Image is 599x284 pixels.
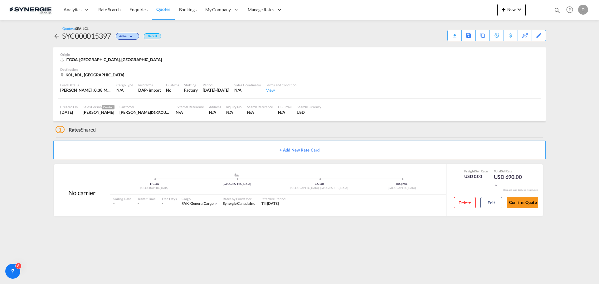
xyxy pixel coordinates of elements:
div: Stuffing [184,83,197,87]
div: D [578,5,588,15]
span: DB GROUP SPA [151,110,175,115]
md-icon: icon-chevron-down [214,202,218,206]
div: Customs [166,83,179,87]
span: K0L [402,182,407,185]
div: Sailing Date [113,196,131,201]
div: USD [297,109,321,115]
div: No carrier [68,188,95,197]
div: icon-arrow-left [53,31,62,41]
div: ITGOA [113,182,196,186]
div: USD 0.00 [464,173,488,180]
span: Sell [475,169,480,173]
div: Inquiry No. [226,104,242,109]
span: New [500,7,523,12]
span: | [188,201,190,206]
div: DAP [138,87,147,93]
div: Quotes /SEA-LCL [62,26,89,31]
span: ITGOA, [GEOGRAPHIC_DATA], [GEOGRAPHIC_DATA] [66,57,162,62]
span: Creator [102,105,114,109]
span: 1 [56,126,65,133]
button: Confirm Quote [507,197,538,208]
div: Change Status Here [116,33,139,40]
md-icon: icon-plus 400-fg [500,6,507,13]
div: 9 Nov 2025 [203,87,230,93]
div: Effective Period [261,196,285,201]
div: Destination [60,67,539,72]
button: icon-plus 400-fgNewicon-chevron-down [497,4,526,16]
div: No [166,87,179,93]
md-icon: icon-download [451,31,458,36]
span: Sell [501,169,506,173]
div: N/A [226,109,242,115]
span: Till [DATE] [261,201,279,206]
div: Default [144,33,161,39]
div: Help [564,4,578,16]
button: + Add New Rate Card [53,141,546,159]
div: Till 18 Aug 2026 [261,201,279,206]
span: Rate Search [98,7,121,12]
div: View [266,87,296,93]
div: Factory Stuffing [184,87,197,93]
span: Manage Rates [248,7,274,13]
span: Synergie Canada Inc [223,201,255,206]
span: Help [564,4,575,15]
span: Active [119,34,128,40]
div: - import [147,87,161,93]
span: FAK [182,201,191,206]
div: [GEOGRAPHIC_DATA], [GEOGRAPHIC_DATA] [278,186,361,190]
div: Daniel Dico [83,109,114,115]
div: Search Reference [247,104,273,109]
div: Free Days [162,196,177,201]
div: Created On [60,104,78,109]
div: [GEOGRAPHIC_DATA] [196,182,278,186]
div: - [162,201,163,206]
div: Remark and Inclusion included [499,188,543,192]
span: K0L [396,182,402,185]
span: | [401,182,402,185]
md-icon: icon-chevron-down [128,35,136,38]
span: My Company [205,7,231,13]
div: Customer [119,104,171,109]
img: 1f56c880d42311ef80fc7dca854c8e59.png [9,3,51,17]
div: Period [203,83,230,87]
div: Irene Paoletti [119,109,171,115]
div: Total Rate [494,169,525,173]
div: Change Status Here [111,31,141,41]
div: CATOR [278,182,361,186]
span: Rates [69,127,81,132]
div: 10 Oct 2025 [60,109,78,115]
div: Quote PDF is not available at this time [451,30,458,36]
button: Edit [480,197,502,208]
div: CC Email [278,104,292,109]
div: Rates by Forwarder [223,196,255,201]
span: Analytics [64,7,81,13]
div: Load Details [60,83,111,87]
div: Origin [60,52,539,57]
div: general cargo [182,201,214,206]
div: N/A [176,109,204,115]
div: [GEOGRAPHIC_DATA] [113,186,196,190]
span: SEA-LCL [75,26,88,31]
div: Shared [56,126,96,133]
div: Terms and Condition [266,83,296,87]
div: N/A [234,87,261,93]
div: N/A [209,109,221,115]
div: N/A [278,109,292,115]
div: Sales Coordinator [234,83,261,87]
div: Cargo Type [116,83,133,87]
div: [GEOGRAPHIC_DATA] [361,186,443,190]
div: Address [209,104,221,109]
div: Transit Time [138,196,156,201]
div: - [113,201,131,206]
div: K0L, K0L, Canada [60,72,126,78]
span: Quotes [156,7,170,12]
div: Save As Template [462,30,475,41]
div: Search Currency [297,104,321,109]
button: Delete [454,197,476,208]
md-icon: icon-chevron-down [494,183,498,187]
md-icon: icon-chevron-down [516,6,523,13]
span: Enquiries [129,7,148,12]
div: SYC000015397 [62,31,111,41]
